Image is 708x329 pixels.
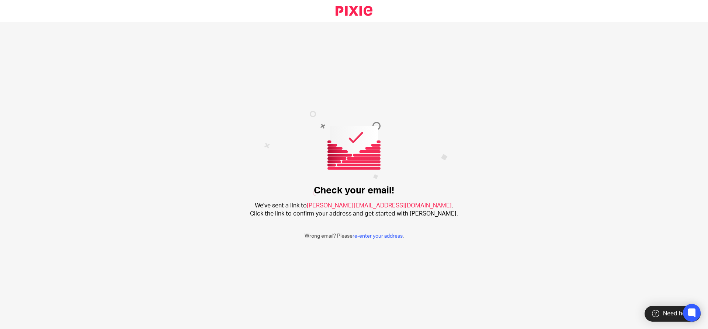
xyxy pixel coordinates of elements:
[353,234,403,239] a: re-enter your address
[264,111,448,196] img: Confirm email image
[645,306,701,322] div: Need help?
[305,232,404,240] p: Wrong email? Please .
[250,202,458,218] h2: We've sent a link to . Click the link to confirm your address and get started with [PERSON_NAME].
[314,185,394,196] h1: Check your email!
[307,203,452,209] span: [PERSON_NAME][EMAIL_ADDRESS][DOMAIN_NAME]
